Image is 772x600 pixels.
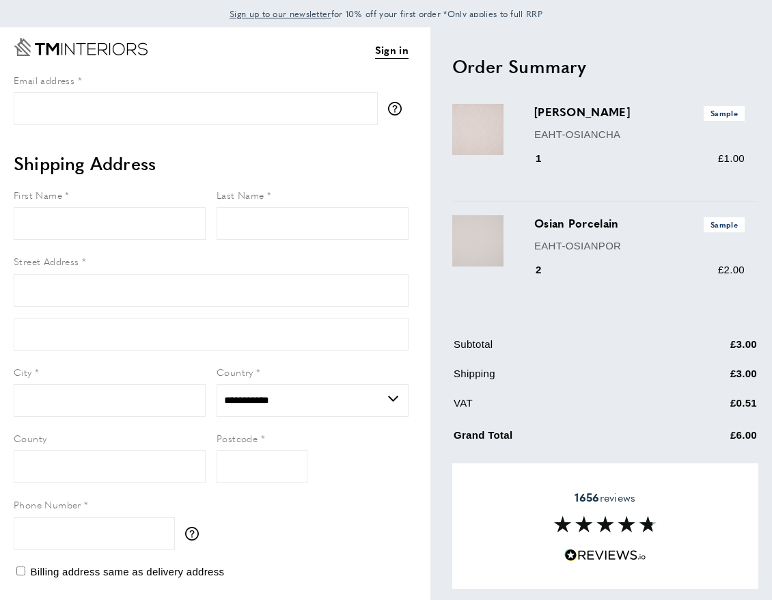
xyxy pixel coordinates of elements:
[16,567,25,575] input: Billing address same as delivery address
[534,150,561,167] div: 1
[663,366,757,392] td: £3.00
[14,431,46,445] span: County
[704,217,745,232] span: Sample
[185,527,206,541] button: More information
[14,365,32,379] span: City
[14,497,81,511] span: Phone Number
[14,188,62,202] span: First Name
[14,151,409,176] h2: Shipping Address
[230,8,542,20] span: for 10% off your first order *Only applies to full RRP
[454,395,661,422] td: VAT
[217,431,258,445] span: Postcode
[14,254,79,268] span: Street Address
[14,38,148,56] a: Go to Home page
[663,395,757,422] td: £0.51
[575,491,635,504] span: reviews
[454,424,661,454] td: Grand Total
[534,215,745,232] h3: Osian Porcelain
[14,73,74,87] span: Email address
[575,489,599,505] strong: 1656
[217,188,264,202] span: Last Name
[718,264,745,275] span: £2.00
[217,365,253,379] span: Country
[230,8,331,20] span: Sign up to our newsletter
[663,336,757,363] td: £3.00
[554,516,657,532] img: Reviews section
[534,262,561,278] div: 2
[30,566,224,577] span: Billing address same as delivery address
[534,126,745,143] p: EAHT-OSIANCHA
[452,54,758,79] h2: Order Summary
[375,42,409,59] a: Sign in
[534,104,745,120] h3: [PERSON_NAME]
[663,424,757,454] td: £6.00
[534,238,745,254] p: EAHT-OSIANPOR
[564,549,646,562] img: Reviews.io 5 stars
[454,366,661,392] td: Shipping
[454,336,661,363] td: Subtotal
[452,104,504,155] img: Osian Chalk
[452,215,504,267] img: Osian Porcelain
[704,106,745,120] span: Sample
[230,7,331,21] a: Sign up to our newsletter
[388,102,409,115] button: More information
[718,152,745,164] span: £1.00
